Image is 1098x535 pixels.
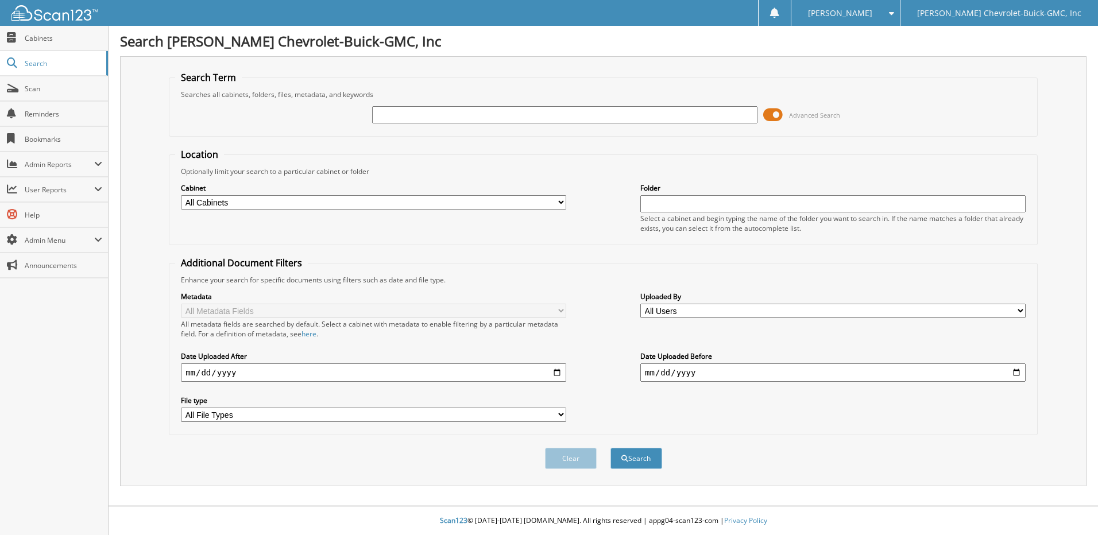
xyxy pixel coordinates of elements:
[181,292,566,301] label: Metadata
[301,329,316,339] a: here
[640,214,1026,233] div: Select a cabinet and begin typing the name of the folder you want to search in. If the name match...
[25,160,94,169] span: Admin Reports
[25,134,102,144] span: Bookmarks
[181,363,566,382] input: start
[181,351,566,361] label: Date Uploaded After
[25,59,100,68] span: Search
[25,210,102,220] span: Help
[1041,480,1098,535] iframe: Chat Widget
[640,183,1026,193] label: Folder
[640,351,1026,361] label: Date Uploaded Before
[25,261,102,270] span: Announcements
[25,84,102,94] span: Scan
[175,257,308,269] legend: Additional Document Filters
[175,166,1031,176] div: Optionally limit your search to a particular cabinet or folder
[175,148,224,161] legend: Location
[109,507,1098,535] div: © [DATE]-[DATE] [DOMAIN_NAME]. All rights reserved | appg04-scan123-com |
[120,32,1087,51] h1: Search [PERSON_NAME] Chevrolet-Buick-GMC, Inc
[640,363,1026,382] input: end
[545,448,597,469] button: Clear
[175,90,1031,99] div: Searches all cabinets, folders, files, metadata, and keywords
[610,448,662,469] button: Search
[440,515,467,525] span: Scan123
[917,10,1081,17] span: [PERSON_NAME] Chevrolet-Buick-GMC, Inc
[181,183,566,193] label: Cabinet
[175,71,242,84] legend: Search Term
[789,111,840,119] span: Advanced Search
[25,235,94,245] span: Admin Menu
[181,396,566,405] label: File type
[181,319,566,339] div: All metadata fields are searched by default. Select a cabinet with metadata to enable filtering b...
[25,33,102,43] span: Cabinets
[25,109,102,119] span: Reminders
[724,515,767,525] a: Privacy Policy
[25,185,94,195] span: User Reports
[175,275,1031,285] div: Enhance your search for specific documents using filters such as date and file type.
[11,5,98,21] img: scan123-logo-white.svg
[808,10,872,17] span: [PERSON_NAME]
[640,292,1026,301] label: Uploaded By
